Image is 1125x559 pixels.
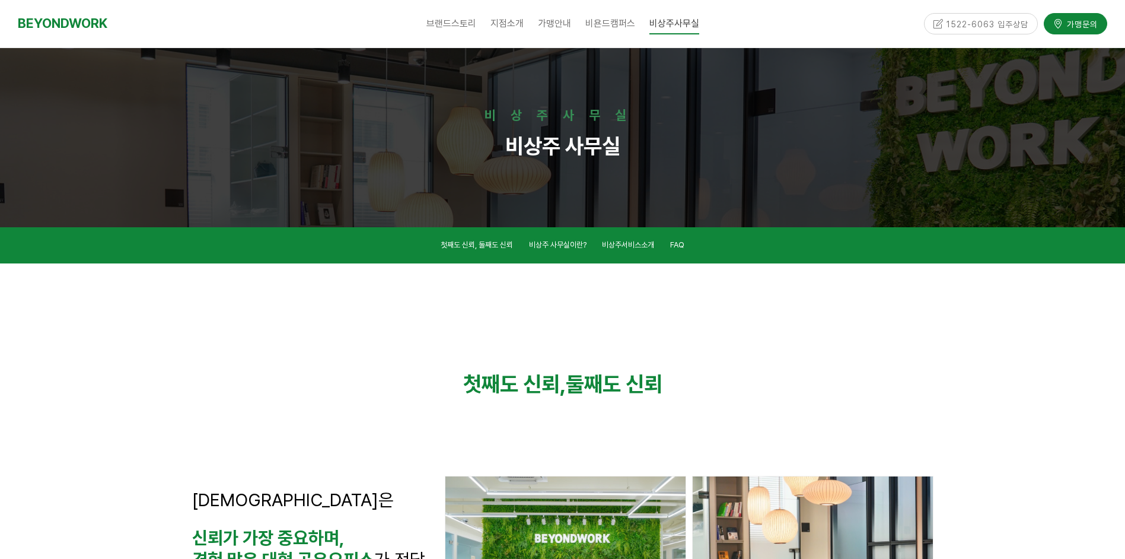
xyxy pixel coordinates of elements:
[18,12,107,34] a: BEYONDWORK
[1063,17,1098,29] span: 가맹문의
[441,239,513,255] a: 첫째도 신뢰, 둘째도 신뢰
[670,239,684,255] a: FAQ
[578,9,642,39] a: 비욘드캠퍼스
[529,239,587,255] a: 비상주 사무실이란?
[419,9,483,39] a: 브랜드스토리
[1044,12,1107,33] a: 가맹문의
[585,18,635,29] span: 비욘드캠퍼스
[531,9,578,39] a: 가맹안내
[529,240,587,249] span: 비상주 사무실이란?
[538,18,571,29] span: 가맹안내
[192,489,394,510] span: [DEMOGRAPHIC_DATA]은
[602,239,654,255] a: 비상주서비스소개
[192,527,345,548] strong: 신뢰가 가장 중요하며,
[505,134,620,159] strong: 비상주 사무실
[426,18,476,29] span: 브랜드스토리
[485,107,641,123] strong: 비상주사무실
[483,9,531,39] a: 지점소개
[649,12,699,34] span: 비상주사무실
[490,18,524,29] span: 지점소개
[441,240,513,249] span: 첫째도 신뢰, 둘째도 신뢰
[642,9,706,39] a: 비상주사무실
[463,371,566,397] strong: 첫째도 신뢰,
[670,240,684,249] span: FAQ
[566,371,662,397] strong: 둘째도 신뢰
[602,240,654,249] span: 비상주서비스소개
